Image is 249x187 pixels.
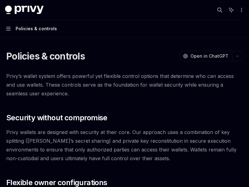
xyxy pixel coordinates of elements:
span: Privy wallets are designed with security at their core. Our approach uses a combination of key sp... [6,128,243,163]
button: Open in ChatGPT [179,51,232,61]
h1: Policies & controls [6,50,85,62]
div: Policies & controls [16,25,57,32]
span: Security without compromise [6,113,107,123]
span: Open in ChatGPT [190,53,228,59]
img: dark logo [5,6,44,14]
button: More actions [238,6,244,14]
span: Privy’s wallet system offers powerful yet flexible control options that determine who can access ... [6,72,243,98]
